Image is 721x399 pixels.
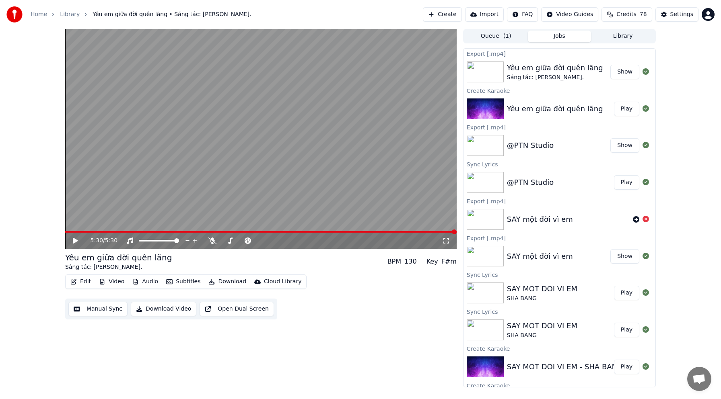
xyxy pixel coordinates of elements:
div: Sáng tác: [PERSON_NAME]. [65,263,172,271]
button: Manual Sync [68,302,128,316]
div: Create Karaoke [463,86,655,95]
div: SHA BANG [507,331,577,340]
div: SAY MOT DOI VI EM [507,320,577,331]
div: Export [.mp4] [463,122,655,132]
button: Play [614,360,639,374]
button: Show [610,249,639,264]
div: Export [.mp4] [463,49,655,58]
div: BPM [387,257,401,266]
div: Export [.mp4] [463,196,655,206]
img: youka [6,6,23,23]
button: Audio [129,276,161,287]
nav: breadcrumb [31,10,251,18]
div: / [91,237,110,245]
span: 78 [640,10,647,18]
button: Play [614,286,639,300]
button: Subtitles [163,276,204,287]
div: Yêu em giữa đời quên lãng [507,103,603,115]
div: SAY MOT DOI VI EM - SHA BANG Version #2 (Cover) [507,361,694,372]
div: SAY một đời vì em [507,251,573,262]
div: SHA BANG [507,295,577,303]
div: Key [426,257,438,266]
div: @PTN Studio [507,177,554,188]
button: Play [614,175,639,190]
div: Create Karaoke [463,344,655,353]
button: Video Guides [541,7,598,22]
button: Settings [655,7,698,22]
button: Credits78 [602,7,652,22]
div: Yêu em giữa đời quên lãng [507,62,603,74]
div: Export [.mp4] [463,233,655,243]
button: Queue [464,31,528,42]
button: Download [205,276,249,287]
div: F#m [441,257,457,266]
a: Library [60,10,80,18]
div: Sáng tác: [PERSON_NAME]. [507,74,603,82]
button: Edit [67,276,94,287]
span: ( 1 ) [503,32,511,40]
div: Yêu em giữa đời quên lãng [65,252,172,263]
div: Sync Lyrics [463,270,655,279]
button: Create [423,7,462,22]
button: Show [610,65,639,79]
div: 130 [404,257,417,266]
button: Library [591,31,655,42]
span: Credits [616,10,636,18]
div: Open chat [687,367,711,391]
div: Settings [670,10,693,18]
div: Create Karaoke [463,381,655,390]
div: @PTN Studio [507,140,554,151]
div: Sync Lyrics [463,159,655,169]
button: Import [465,7,504,22]
a: Home [31,10,47,18]
button: Open Dual Screen [200,302,274,316]
button: Video [96,276,128,287]
button: Download Video [131,302,196,316]
div: SAY MOT DOI VI EM [507,283,577,295]
span: 5:30 [105,237,117,245]
div: SAY một đời vì em [507,214,573,225]
span: 5:30 [91,237,103,245]
button: Jobs [528,31,591,42]
button: Play [614,323,639,337]
button: FAQ [507,7,538,22]
button: Play [614,102,639,116]
span: Yêu em giữa đời quên lãng • Sáng tác: [PERSON_NAME]. [93,10,251,18]
button: Show [610,138,639,153]
div: Cloud Library [264,278,301,286]
div: Sync Lyrics [463,307,655,316]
